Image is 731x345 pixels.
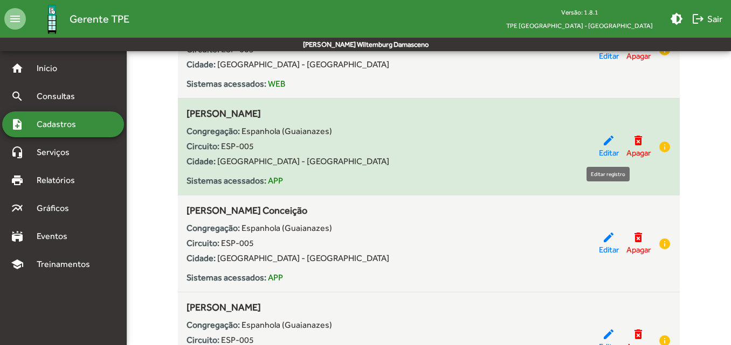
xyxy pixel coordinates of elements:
[187,320,240,330] strong: Congregação:
[30,62,73,75] span: Início
[632,231,645,244] mat-icon: delete_forever
[30,258,103,271] span: Treinamentos
[187,156,216,166] strong: Cidade:
[498,19,661,32] span: TPE [GEOGRAPHIC_DATA] - [GEOGRAPHIC_DATA]
[599,147,619,159] span: Editar
[187,79,266,89] strong: Sistemas acessados:
[626,147,651,159] span: Apagar
[187,272,266,283] strong: Sistemas acessados:
[626,244,651,256] span: Apagar
[221,141,254,151] span: ESP-005
[687,9,727,29] button: Sair
[30,230,82,243] span: Eventos
[30,174,89,187] span: Relatórios
[187,301,261,313] span: [PERSON_NAME]
[11,174,24,187] mat-icon: print
[658,237,671,250] mat-icon: info
[632,134,645,147] mat-icon: delete_forever
[692,9,722,29] span: Sair
[187,335,219,345] strong: Circuito:
[242,223,332,233] span: Espanhola (Guaianazes)
[26,2,129,37] a: Gerente TPE
[187,59,216,69] strong: Cidade:
[221,238,254,248] span: ESP-005
[11,230,24,243] mat-icon: stadium
[242,126,332,136] span: Espanhola (Guaianazes)
[11,90,24,103] mat-icon: search
[599,244,619,256] span: Editar
[187,223,240,233] strong: Congregação:
[187,253,216,263] strong: Cidade:
[30,118,90,131] span: Cadastros
[187,205,307,216] span: [PERSON_NAME] Conceição
[30,90,89,103] span: Consultas
[11,118,24,131] mat-icon: note_add
[4,8,26,30] mat-icon: menu
[268,272,283,283] span: APP
[187,141,219,151] strong: Circuito:
[217,156,389,166] span: [GEOGRAPHIC_DATA] - [GEOGRAPHIC_DATA]
[599,50,619,62] span: Editar
[242,320,332,330] span: Espanhola (Guaianazes)
[11,62,24,75] mat-icon: home
[70,10,129,27] span: Gerente TPE
[632,328,645,341] mat-icon: delete_forever
[602,231,615,244] mat-icon: edit
[268,175,283,186] span: APP
[658,140,671,153] mat-icon: info
[11,258,24,271] mat-icon: school
[602,134,615,147] mat-icon: edit
[217,59,389,69] span: [GEOGRAPHIC_DATA] - [GEOGRAPHIC_DATA]
[602,328,615,341] mat-icon: edit
[498,5,661,19] div: Versão: 1.8.1
[221,335,254,345] span: ESP-005
[187,238,219,248] strong: Circuito:
[626,50,651,62] span: Apagar
[187,175,266,186] strong: Sistemas acessados:
[217,253,389,263] span: [GEOGRAPHIC_DATA] - [GEOGRAPHIC_DATA]
[30,146,84,159] span: Serviços
[187,126,240,136] strong: Congregação:
[268,79,285,89] span: WEB
[692,12,705,25] mat-icon: logout
[187,108,261,119] span: [PERSON_NAME]
[30,202,84,215] span: Gráficos
[670,12,683,25] mat-icon: brightness_medium
[35,2,70,37] img: Logo
[11,202,24,215] mat-icon: multiline_chart
[11,146,24,159] mat-icon: headset_mic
